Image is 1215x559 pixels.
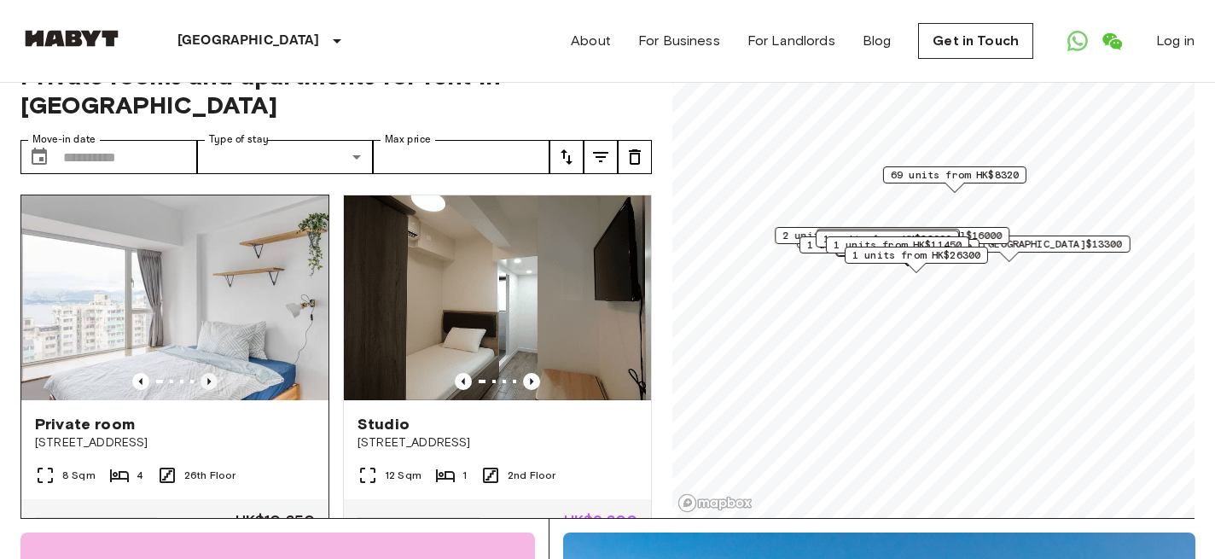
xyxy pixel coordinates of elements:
[20,30,123,47] img: Habyt
[62,468,96,483] span: 8 Sqm
[523,373,540,390] button: Previous image
[385,468,421,483] span: 12 Sqm
[891,167,1019,183] span: 69 units from HK$8320
[177,31,320,51] p: [GEOGRAPHIC_DATA]
[618,140,652,174] button: tune
[782,228,1002,243] span: 2 units from [GEOGRAPHIC_DATA]$16000
[1095,24,1129,58] a: Open WeChat
[455,373,472,390] button: Previous image
[1156,31,1195,51] a: Log in
[35,434,315,451] span: [STREET_ADDRESS]
[358,414,410,434] span: Studio
[344,195,651,400] img: Marketing picture of unit HK_01-067-001-01
[21,195,328,400] img: Marketing picture of unit HK-01-028-001-02
[799,236,943,263] div: Map marker
[824,230,952,245] span: 1 units from HK$11300
[235,513,315,528] span: HK$10,650
[584,140,618,174] button: tune
[132,373,149,390] button: Previous image
[817,229,960,255] div: Map marker
[343,195,652,558] a: Marketing picture of unit HK_01-067-001-01Previous imagePrevious imageStudio[STREET_ADDRESS]12 Sq...
[564,513,637,528] span: HK$9,600
[1061,24,1095,58] a: Open WhatsApp
[677,493,753,513] a: Mapbox logo
[826,236,969,263] div: Map marker
[462,468,467,483] span: 1
[184,468,236,483] span: 26th Floor
[20,61,652,119] span: Private rooms and apartments for rent in [GEOGRAPHIC_DATA]
[863,31,892,51] a: Blog
[918,23,1033,59] a: Get in Touch
[549,140,584,174] button: tune
[897,236,1123,252] span: 11 units from [GEOGRAPHIC_DATA]$13300
[807,237,935,253] span: 1 units from HK$11200
[35,414,135,434] span: Private room
[747,31,835,51] a: For Landlords
[22,140,56,174] button: Choose date
[137,468,143,483] span: 4
[672,41,1195,518] canvas: Map
[823,231,951,247] span: 1 units from HK$22000
[775,227,1009,253] div: Map marker
[834,237,962,253] span: 1 units from HK$11450
[638,31,720,51] a: For Business
[852,247,980,263] span: 1 units from HK$26300
[209,132,269,147] label: Type of stay
[32,132,96,147] label: Move-in date
[845,247,988,273] div: Map marker
[816,230,959,257] div: Map marker
[20,195,329,558] a: Marketing picture of unit HK-01-028-001-02Previous imagePrevious imagePrivate room[STREET_ADDRESS...
[508,468,555,483] span: 2nd Floor
[201,373,218,390] button: Previous image
[883,166,1026,193] div: Map marker
[385,132,431,147] label: Max price
[358,434,637,451] span: [STREET_ADDRESS]
[571,31,611,51] a: About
